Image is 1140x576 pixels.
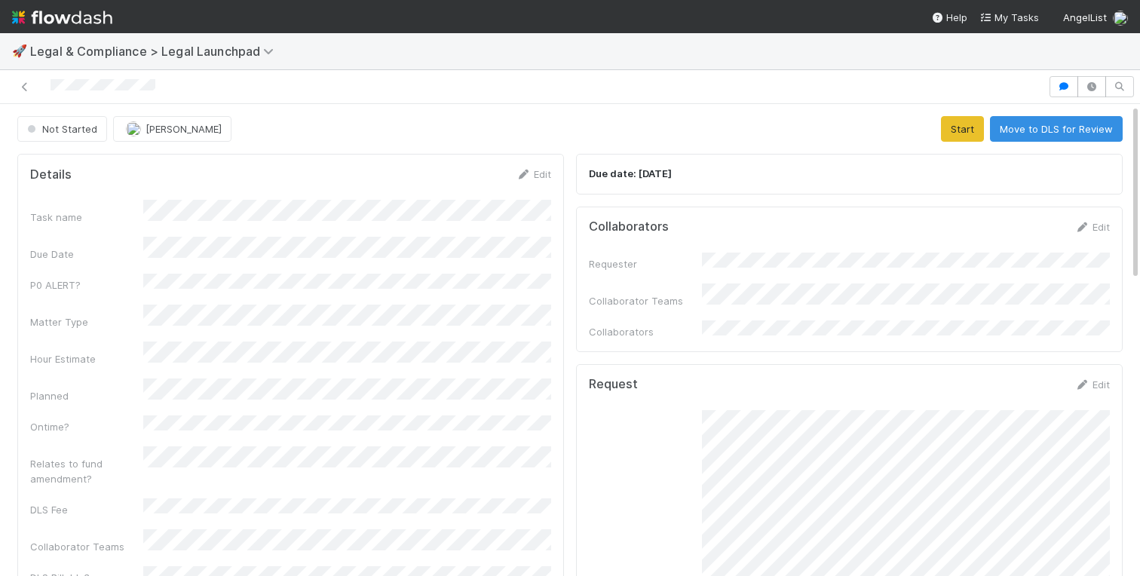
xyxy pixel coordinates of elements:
[990,116,1123,142] button: Move to DLS for Review
[589,167,672,179] strong: Due date: [DATE]
[1113,11,1128,26] img: avatar_abca0ba5-4208-44dd-8897-90682736f166.png
[589,256,702,271] div: Requester
[931,10,967,25] div: Help
[589,293,702,308] div: Collaborator Teams
[30,502,143,517] div: DLS Fee
[30,539,143,554] div: Collaborator Teams
[30,247,143,262] div: Due Date
[979,10,1039,25] a: My Tasks
[516,168,551,180] a: Edit
[979,11,1039,23] span: My Tasks
[30,44,281,59] span: Legal & Compliance > Legal Launchpad
[589,324,702,339] div: Collaborators
[30,456,143,486] div: Relates to fund amendment?
[30,210,143,225] div: Task name
[30,388,143,403] div: Planned
[30,314,143,329] div: Matter Type
[941,116,984,142] button: Start
[17,116,107,142] button: Not Started
[30,351,143,366] div: Hour Estimate
[30,419,143,434] div: Ontime?
[1063,11,1107,23] span: AngelList
[1074,221,1110,233] a: Edit
[30,277,143,293] div: P0 ALERT?
[589,219,669,234] h5: Collaborators
[12,44,27,57] span: 🚀
[24,123,97,135] span: Not Started
[1074,378,1110,391] a: Edit
[30,167,72,182] h5: Details
[12,5,112,30] img: logo-inverted-e16ddd16eac7371096b0.svg
[589,377,638,392] h5: Request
